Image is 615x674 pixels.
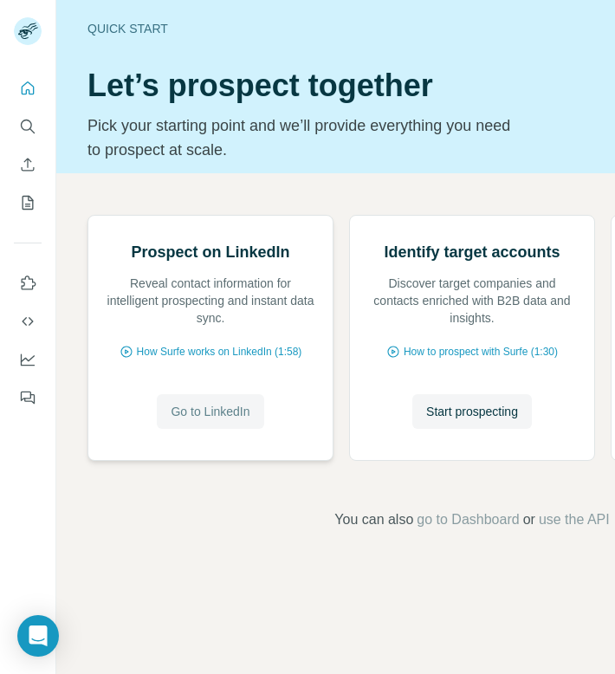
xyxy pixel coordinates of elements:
[412,394,532,429] button: Start prospecting
[14,149,42,180] button: Enrich CSV
[417,509,519,530] button: go to Dashboard
[87,20,599,37] div: Quick start
[384,240,560,264] h2: Identify target accounts
[157,394,263,429] button: Go to LinkedIn
[87,113,521,162] p: Pick your starting point and we’ll provide everything you need to prospect at scale.
[14,268,42,299] button: Use Surfe on LinkedIn
[14,382,42,413] button: Feedback
[523,509,535,530] span: or
[171,403,249,420] span: Go to LinkedIn
[14,306,42,337] button: Use Surfe API
[106,275,315,327] p: Reveal contact information for intelligent prospecting and instant data sync.
[14,187,42,218] button: My lists
[131,240,289,264] h2: Prospect on LinkedIn
[426,403,518,420] span: Start prospecting
[367,275,577,327] p: Discover target companies and contacts enriched with B2B data and insights.
[404,344,558,360] span: How to prospect with Surfe (1:30)
[87,68,599,103] h1: Let’s prospect together
[334,509,413,530] span: You can also
[539,509,610,530] button: use the API
[14,73,42,104] button: Quick start
[14,111,42,142] button: Search
[14,344,42,375] button: Dashboard
[137,344,302,360] span: How Surfe works on LinkedIn (1:58)
[17,615,59,657] div: Open Intercom Messenger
